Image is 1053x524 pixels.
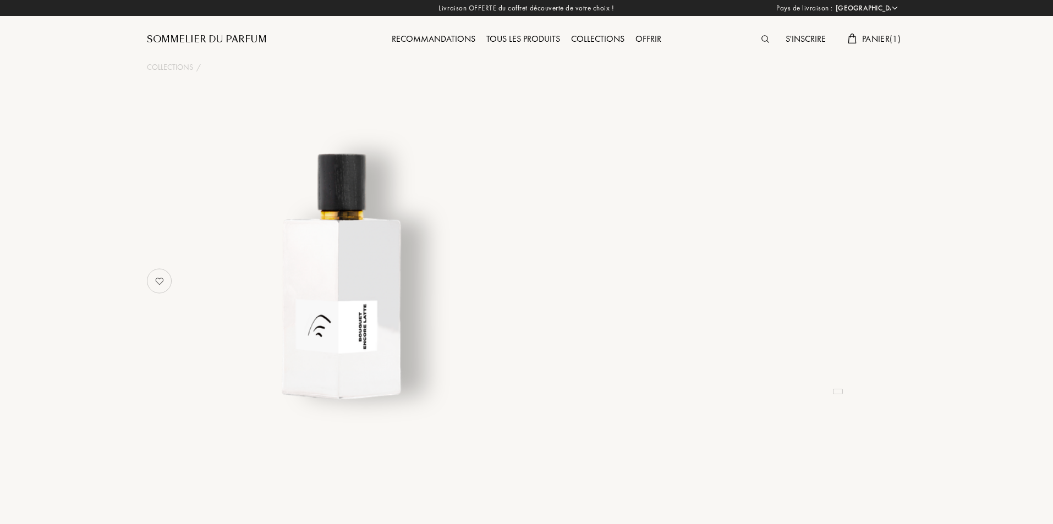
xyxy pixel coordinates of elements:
[481,33,566,45] a: Tous les produits
[862,33,901,45] span: Panier ( 1 )
[386,32,481,47] div: Recommandations
[848,34,857,43] img: cart.svg
[776,3,833,14] span: Pays de livraison :
[630,32,667,47] div: Offrir
[761,35,769,43] img: search_icn.svg
[566,32,630,47] div: Collections
[481,32,566,47] div: Tous les produits
[386,33,481,45] a: Recommandations
[780,32,831,47] div: S'inscrire
[196,62,201,73] div: /
[566,33,630,45] a: Collections
[780,33,831,45] a: S'inscrire
[149,270,171,292] img: no_like_p.png
[147,33,267,46] a: Sommelier du Parfum
[201,140,473,412] img: undefined undefined
[147,62,193,73] a: Collections
[630,33,667,45] a: Offrir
